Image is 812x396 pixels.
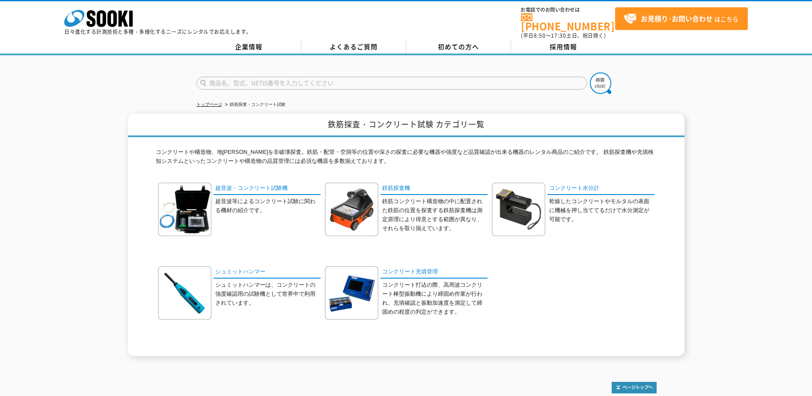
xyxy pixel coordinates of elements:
span: 17:30 [551,32,566,39]
img: シュミットハンマー [158,266,211,320]
a: 超音波・コンクリート試験機 [214,183,321,195]
span: (平日 ～ 土日、祝日除く) [521,32,606,39]
span: はこちら [624,12,738,25]
a: コンクリート充填管理 [381,266,488,279]
li: 鉄筋探査・コンクリート試験 [223,100,286,109]
p: 乾燥したコンクリートやモルタルの表面に機械を押し当ててるだけで水分測定が可能です。 [549,197,654,224]
a: 採用情報 [511,41,616,54]
img: コンクリート水分計 [492,183,545,236]
input: 商品名、型式、NETIS番号を入力してください [196,77,587,90]
a: よくあるご質問 [301,41,406,54]
a: シュミットハンマー [214,266,321,279]
a: お見積り･お問い合わせはこちら [615,7,748,30]
p: コンクリート打込の際、高周波コンクリート棒型振動機により締固め作業が行われ、充填確認と振動加速度を測定して締固めの程度の判定ができます。 [382,281,488,316]
img: 超音波・コンクリート試験機 [158,183,211,236]
a: 企業情報 [196,41,301,54]
a: コンクリート水分計 [547,183,654,195]
a: トップページ [196,102,222,107]
strong: お見積り･お問い合わせ [641,13,713,24]
img: 鉄筋探査機 [325,183,378,236]
img: トップページへ [612,382,657,393]
p: 鉄筋コンクリート構造物の中に配置された鉄筋の位置を探査する鉄筋探査機は測定原理により得意とする範囲が異なり、それらを取り揃えています。 [382,197,488,233]
p: コンクリートや構造物、地[PERSON_NAME]を非破壊探査。鉄筋・配管・空洞等の位置や深さの探査に必要な機器や強度など品質確認が出来る機器のレンタル商品のご紹介です。 鉄筋探査機や充填検知シ... [156,148,657,170]
span: 初めての方へ [438,42,479,51]
img: btn_search.png [590,72,611,94]
p: 日々進化する計測技術と多種・多様化するニーズにレンタルでお応えします。 [64,29,252,34]
a: 初めての方へ [406,41,511,54]
span: 8:50 [534,32,546,39]
a: 鉄筋探査機 [381,183,488,195]
img: コンクリート充填管理 [325,266,378,320]
h1: 鉄筋探査・コンクリート試験 カテゴリ一覧 [128,114,684,137]
span: お電話でのお問い合わせは [521,7,615,12]
p: シュミットハンマーは、コンクリートの強度確認用の試験機として世界中で利用されています。 [215,281,321,307]
a: [PHONE_NUMBER] [521,13,615,31]
p: 超音波等によるコンクリート試験に関わる機材の紹介です。 [215,197,321,215]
